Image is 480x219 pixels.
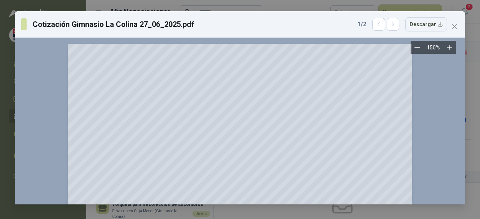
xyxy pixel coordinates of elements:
div: 150 % [427,43,440,52]
button: Zoom in [443,41,456,54]
button: Descargar [405,17,447,31]
button: Zoom out [411,41,424,54]
span: 1 / 2 [357,20,366,29]
h3: Cotización Gimnasio La Colina 27_06_2025.pdf [33,19,195,30]
button: Close [448,21,460,33]
span: close [451,24,457,30]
